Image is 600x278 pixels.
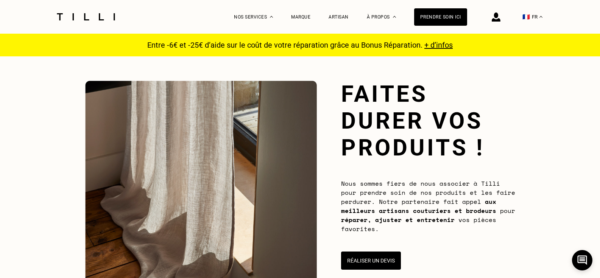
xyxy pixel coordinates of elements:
img: Menu déroulant [270,16,273,18]
h1: Faites durer vos produits ! [341,81,515,161]
img: icône connexion [492,12,500,22]
a: Marque [291,14,310,20]
a: Prendre soin ici [414,8,467,26]
a: Artisan [329,14,349,20]
p: Entre -6€ et -25€ d’aide sur le coût de votre réparation grâce au Bonus Réparation. [143,40,457,50]
b: réparer, ajuster et entretenir [341,215,455,224]
img: Logo du service de couturière Tilli [54,13,118,20]
span: 🇫🇷 [522,13,530,20]
span: Nous sommes fiers de nous associer à Tilli pour prendre soin de nos produits et les faire perdure... [341,179,515,233]
img: Menu déroulant à propos [393,16,396,18]
img: menu déroulant [539,16,542,18]
button: Réaliser un devis [341,252,401,270]
b: aux meilleurs artisans couturiers et brodeurs [341,197,496,215]
a: + d’infos [424,40,453,50]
